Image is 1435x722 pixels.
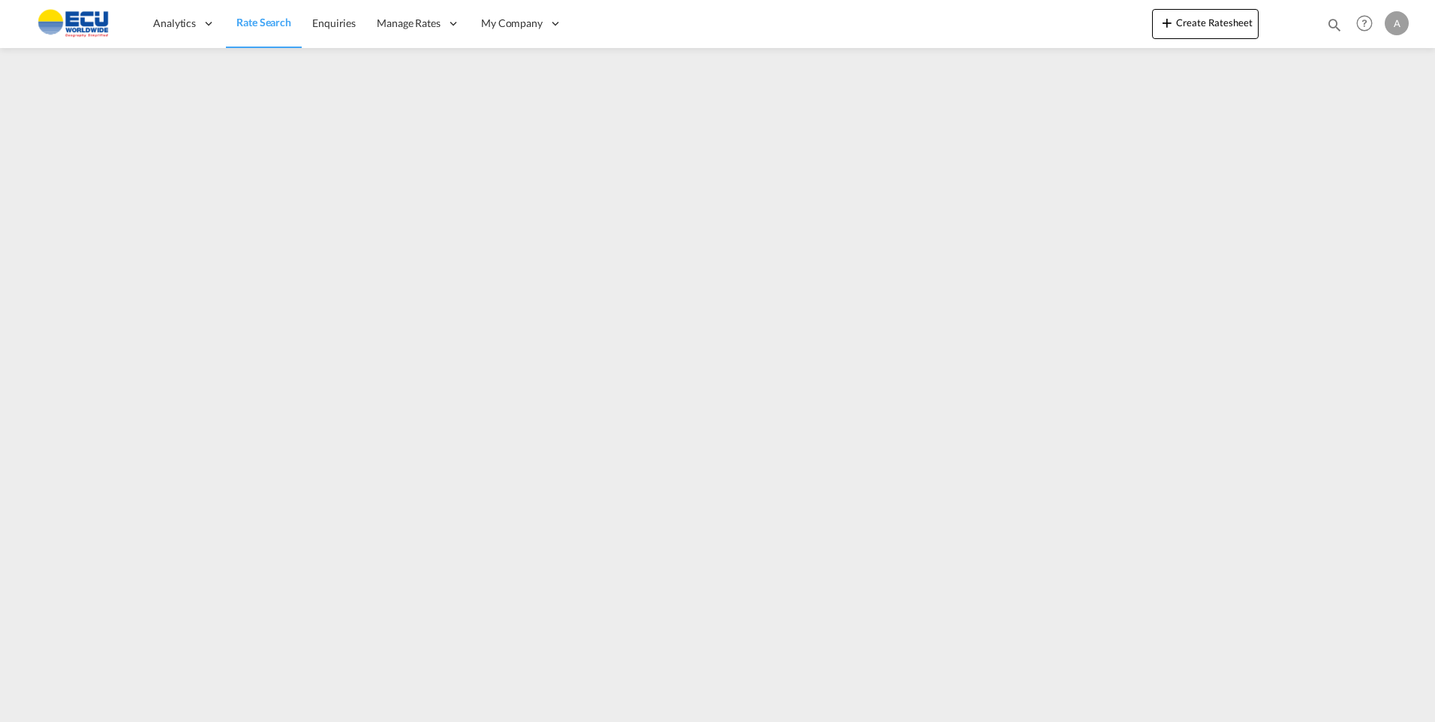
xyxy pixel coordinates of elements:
[1326,17,1343,39] div: icon-magnify
[481,16,543,31] span: My Company
[1352,11,1377,36] span: Help
[153,16,196,31] span: Analytics
[312,17,356,29] span: Enquiries
[377,16,441,31] span: Manage Rates
[1158,14,1176,32] md-icon: icon-plus 400-fg
[1352,11,1385,38] div: Help
[1385,11,1409,35] div: A
[23,7,124,41] img: 6cccb1402a9411edb762cf9624ab9cda.png
[1152,9,1259,39] button: icon-plus 400-fgCreate Ratesheet
[1326,17,1343,33] md-icon: icon-magnify
[236,16,291,29] span: Rate Search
